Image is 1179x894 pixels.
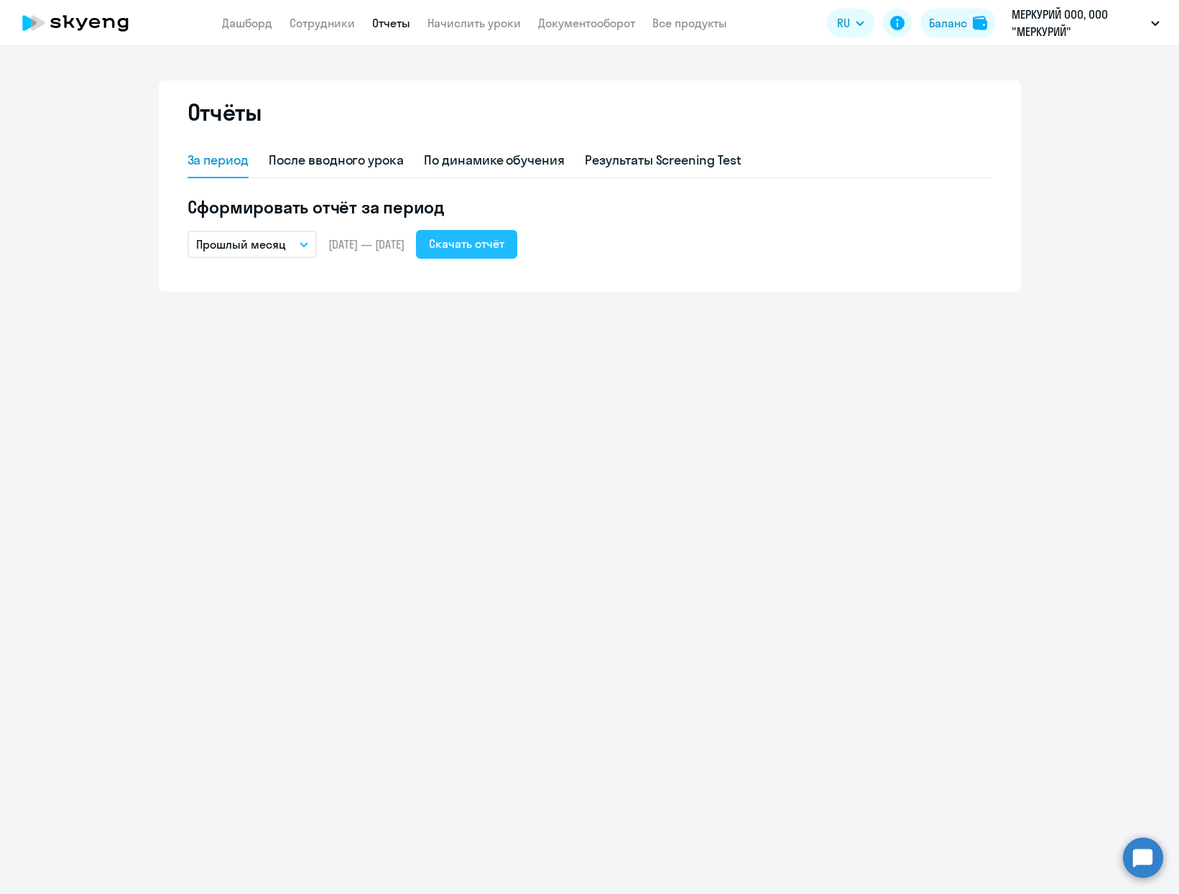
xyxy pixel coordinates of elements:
div: Скачать отчёт [429,235,504,252]
h5: Сформировать отчёт за период [188,195,992,218]
p: Прошлый месяц [196,236,286,253]
button: Балансbalance [920,9,996,37]
span: RU [837,14,850,32]
div: Результаты Screening Test [585,151,741,170]
button: Прошлый месяц [188,231,317,258]
button: RU [827,9,874,37]
button: Скачать отчёт [416,230,517,259]
div: По динамике обучения [424,151,565,170]
a: Документооборот [538,16,635,30]
a: Отчеты [372,16,410,30]
h2: Отчёты [188,98,262,126]
span: [DATE] — [DATE] [328,236,404,252]
a: Дашборд [222,16,272,30]
button: МЕРКУРИЙ ООО, ООО "МЕРКУРИЙ" [1004,6,1167,40]
div: За период [188,151,249,170]
p: МЕРКУРИЙ ООО, ООО "МЕРКУРИЙ" [1012,6,1145,40]
a: Начислить уроки [427,16,521,30]
img: balance [973,16,987,30]
div: После вводного урока [269,151,404,170]
a: Все продукты [652,16,727,30]
a: Сотрудники [290,16,355,30]
div: Баланс [929,14,967,32]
